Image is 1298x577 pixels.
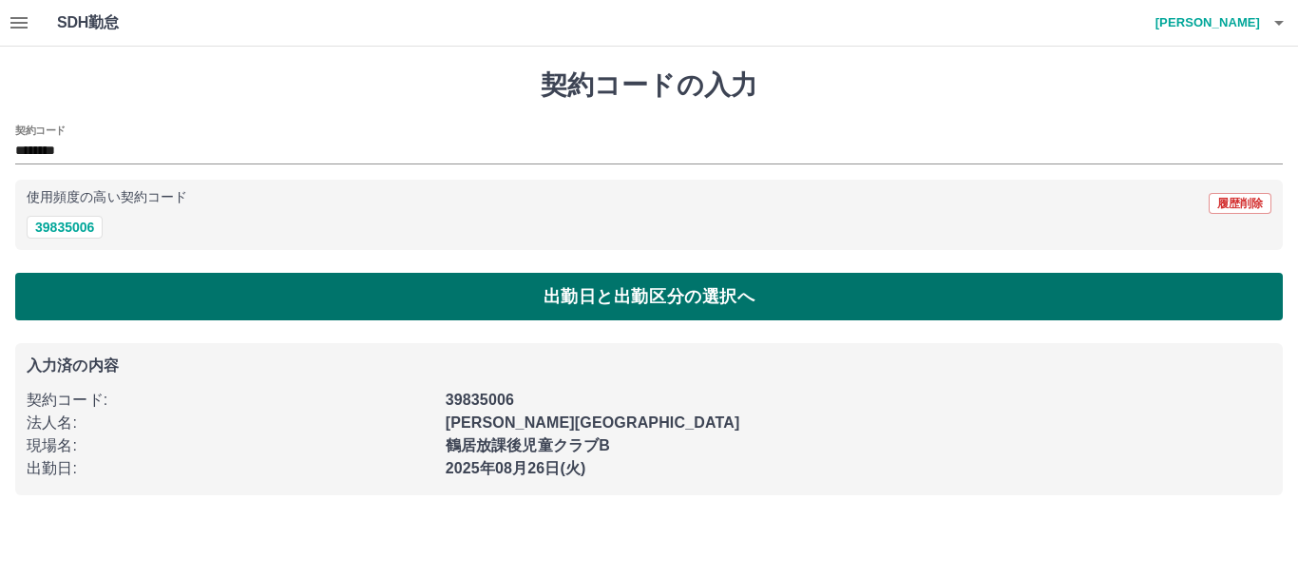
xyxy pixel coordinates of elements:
b: 39835006 [446,392,514,408]
b: 鶴居放課後児童クラブB [446,437,610,453]
h2: 契約コード [15,123,66,138]
button: 履歴削除 [1209,193,1271,214]
p: 法人名 : [27,412,434,434]
p: 出勤日 : [27,457,434,480]
button: 出勤日と出勤区分の選択へ [15,273,1283,320]
p: 現場名 : [27,434,434,457]
button: 39835006 [27,216,103,239]
p: 入力済の内容 [27,358,1271,374]
h1: 契約コードの入力 [15,69,1283,102]
b: [PERSON_NAME][GEOGRAPHIC_DATA] [446,414,740,431]
p: 契約コード : [27,389,434,412]
p: 使用頻度の高い契約コード [27,191,187,204]
b: 2025年08月26日(火) [446,460,586,476]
